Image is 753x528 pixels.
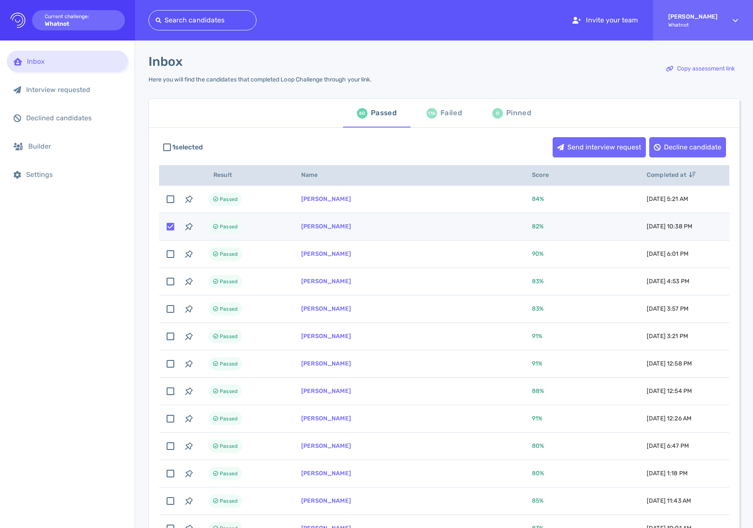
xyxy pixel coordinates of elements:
a: [PERSON_NAME] [301,415,351,422]
div: Settings [26,171,121,179]
span: 88 % [532,387,544,395]
button: Send interview request [553,137,646,157]
span: [DATE] 1:18 PM [647,470,688,477]
span: Name [301,171,327,179]
span: [DATE] 3:21 PM [647,333,688,340]
span: Passed [220,222,238,232]
a: [PERSON_NAME] [301,195,351,203]
div: Copy assessment link [662,59,739,79]
div: Builder [28,142,121,150]
span: Passed [220,359,238,369]
span: [DATE] 10:38 PM [647,223,692,230]
span: Whatnot [668,22,718,28]
span: [DATE] 12:54 PM [647,387,692,395]
button: Decline candidate [649,137,726,157]
div: Passed [371,107,397,119]
span: 90 % [532,250,544,257]
a: [PERSON_NAME] [301,360,351,367]
span: 80 % [532,442,544,449]
span: [DATE] 5:21 AM [647,195,688,203]
span: Passed [220,414,238,424]
span: Passed [220,468,238,479]
div: 116 [426,108,437,119]
span: Completed at [647,171,696,179]
span: 85 % [532,497,544,504]
a: [PERSON_NAME] [301,470,351,477]
span: 91 % [532,360,542,367]
span: 80 % [532,470,544,477]
span: Passed [220,331,238,341]
div: Decline candidate [650,138,726,157]
span: Passed [220,194,238,204]
span: [DATE] 11:43 AM [647,497,691,504]
span: Passed [220,496,238,506]
span: [DATE] 3:57 PM [647,305,688,312]
span: 1 selected [172,142,203,152]
div: Failed [440,107,462,119]
a: [PERSON_NAME] [301,387,351,395]
span: Passed [220,276,238,287]
span: 82 % [532,223,544,230]
a: [PERSON_NAME] [301,442,351,449]
button: Copy assessment link [661,59,740,79]
a: [PERSON_NAME] [301,333,351,340]
span: [DATE] 4:53 PM [647,278,689,285]
div: Declined candidates [26,114,121,122]
span: 83 % [532,305,544,312]
div: Here you will find the candidates that completed Loop Challenge through your link. [148,76,372,83]
div: Send interview request [553,138,645,157]
a: [PERSON_NAME] [301,497,351,504]
span: 83 % [532,278,544,285]
div: Inbox [27,57,121,65]
span: [DATE] 12:58 PM [647,360,692,367]
span: Passed [220,304,238,314]
span: [DATE] 6:01 PM [647,250,688,257]
a: [PERSON_NAME] [301,305,351,312]
div: 0 [492,108,503,119]
a: [PERSON_NAME] [301,223,351,230]
th: Result [198,165,291,186]
a: [PERSON_NAME] [301,250,351,257]
span: [DATE] 6:47 PM [647,442,689,449]
span: Score [532,171,558,179]
span: Passed [220,386,238,396]
div: 60 [357,108,367,119]
a: [PERSON_NAME] [301,278,351,285]
strong: [PERSON_NAME] [668,13,718,20]
div: Pinned [506,107,531,119]
span: 91 % [532,333,542,340]
span: Passed [220,441,238,451]
span: 91 % [532,415,542,422]
span: Passed [220,249,238,259]
div: Interview requested [26,86,121,94]
h1: Inbox [148,54,183,69]
span: 84 % [532,195,544,203]
span: [DATE] 12:26 AM [647,415,691,422]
